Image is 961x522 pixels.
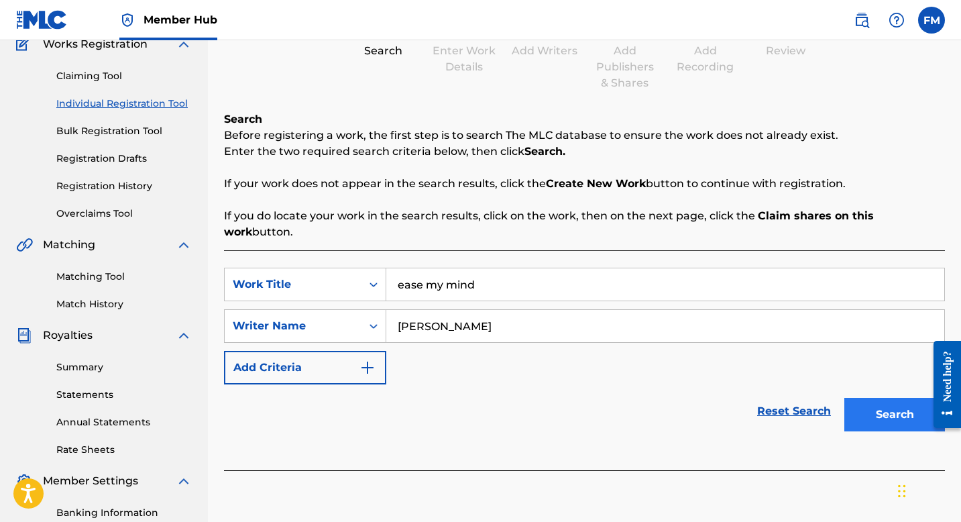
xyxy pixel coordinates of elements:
a: Annual Statements [56,415,192,429]
img: Top Rightsholder [119,12,135,28]
button: Search [844,398,945,431]
div: Search [350,43,417,59]
a: Statements [56,388,192,402]
a: Public Search [848,7,875,34]
div: Writer Name [233,318,353,334]
img: expand [176,36,192,52]
p: Before registering a work, the first step is to search The MLC database to ensure the work does n... [224,127,945,144]
a: Summary [56,360,192,374]
strong: Search. [524,145,565,158]
img: expand [176,237,192,253]
div: Add Writers [511,43,578,59]
b: Search [224,113,262,125]
span: Member Settings [43,473,138,489]
a: Match History [56,297,192,311]
div: User Menu [918,7,945,34]
a: Reset Search [750,397,838,426]
button: Add Criteria [224,351,386,384]
span: Matching [43,237,95,253]
div: Review [752,43,819,59]
a: Overclaims Tool [56,207,192,221]
img: expand [176,327,192,344]
a: Registration History [56,179,192,193]
span: Works Registration [43,36,148,52]
span: Member Hub [144,12,217,28]
p: If your work does not appear in the search results, click the button to continue with registration. [224,176,945,192]
strong: Create New Work [546,177,646,190]
div: Add Recording [672,43,739,75]
img: 9d2ae6d4665cec9f34b9.svg [359,360,376,376]
div: Work Title [233,276,353,293]
a: Matching Tool [56,270,192,284]
img: search [854,12,870,28]
div: Help [883,7,910,34]
img: help [889,12,905,28]
img: Member Settings [16,473,32,489]
iframe: Chat Widget [894,458,961,522]
a: Bulk Registration Tool [56,124,192,138]
p: Enter the two required search criteria below, then click [224,144,945,160]
img: Royalties [16,327,32,344]
div: Add Publishers & Shares [591,43,659,91]
a: Claiming Tool [56,69,192,83]
p: If you do locate your work in the search results, click on the work, then on the next page, click... [224,208,945,240]
img: expand [176,473,192,489]
a: Registration Drafts [56,152,192,166]
img: MLC Logo [16,10,68,30]
img: Works Registration [16,36,34,52]
a: Individual Registration Tool [56,97,192,111]
div: Drag [898,471,906,511]
form: Search Form [224,268,945,438]
iframe: Resource Center [923,331,961,439]
div: Enter Work Details [431,43,498,75]
a: Rate Sheets [56,443,192,457]
span: Royalties [43,327,93,344]
img: Matching [16,237,33,253]
a: Banking Information [56,506,192,520]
